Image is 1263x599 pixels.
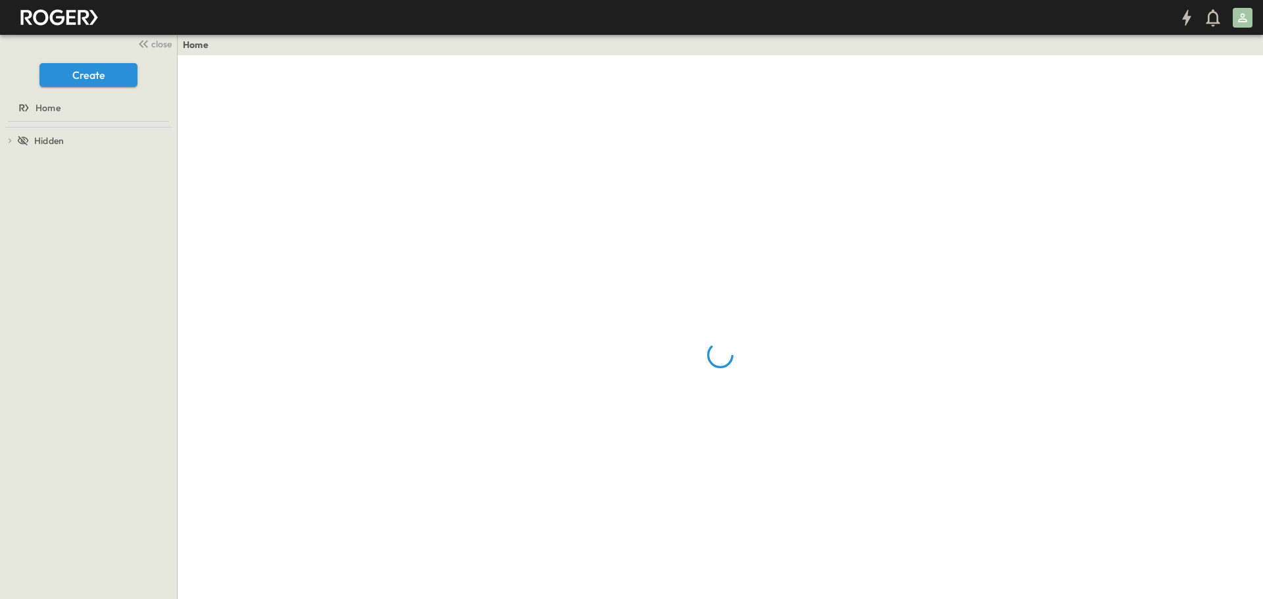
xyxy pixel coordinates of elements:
[36,101,61,114] span: Home
[39,63,137,87] button: Create
[34,134,64,147] span: Hidden
[183,38,216,51] nav: breadcrumbs
[151,37,172,51] span: close
[132,34,174,53] button: close
[183,38,209,51] a: Home
[3,99,172,117] a: Home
